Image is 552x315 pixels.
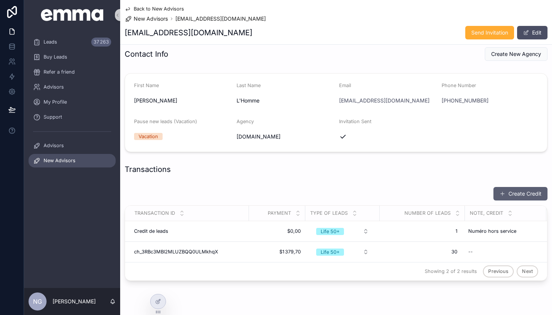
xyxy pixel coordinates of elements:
a: Numéro hors service [465,225,537,237]
span: Advisors [44,143,64,149]
span: Invitation Sent [339,119,371,124]
a: [EMAIL_ADDRESS][DOMAIN_NAME] [175,15,266,23]
span: New Advisors [134,15,168,23]
span: New Advisors [44,158,75,164]
a: -- [465,246,537,258]
div: 37 263 [91,38,111,47]
button: Edit [517,26,547,39]
button: Select Button [310,245,375,259]
button: Create New Agency [485,47,547,61]
span: Payment [268,210,291,216]
span: 30 [387,249,457,255]
span: Support [44,114,62,120]
span: ch_3RBc3MBl2MLUZBQQ0ULMkhqX [134,249,218,255]
a: Buy Leads [29,50,116,64]
a: My Profile [29,95,116,109]
button: Select Button [310,225,375,238]
span: 1 [387,228,457,234]
a: 1 [384,225,460,237]
div: Life 50+ [321,249,339,256]
button: Send Invitation [465,26,514,39]
a: New Advisors [29,154,116,167]
span: Showing 2 of 2 results [425,268,477,274]
div: Life 50+ [321,228,339,235]
a: Select Button [310,224,375,238]
span: Transaction ID [134,210,175,216]
div: Vacation [139,133,158,140]
span: First Name [134,83,159,88]
img: App logo [41,9,104,21]
a: [PHONE_NUMBER] [442,97,489,104]
span: Numéro hors service [468,228,516,234]
span: Email [339,83,351,88]
span: Advisors [44,84,64,90]
a: Support [29,110,116,124]
div: scrollable content [24,30,120,177]
a: [EMAIL_ADDRESS][DOMAIN_NAME] [339,97,430,104]
span: Create New Agency [491,50,541,58]
span: [DOMAIN_NAME] [237,133,281,140]
a: ch_3RBc3MBl2MLUZBQQ0ULMkhqX [134,249,244,255]
span: Send Invitation [471,29,508,36]
h1: Transactions [125,164,171,175]
a: Refer a friend [29,65,116,79]
span: Leads [44,39,57,45]
span: NG [33,297,42,306]
span: Refer a friend [44,69,75,75]
span: Type of Leads [310,210,348,216]
h1: Contact Info [125,49,168,59]
p: [PERSON_NAME] [53,298,96,305]
span: Credit de leads [134,228,168,234]
span: Agency [237,119,254,124]
a: $1 379,70 [253,249,301,255]
span: Last Name [237,83,261,88]
a: Leads37 263 [29,35,116,49]
a: Advisors [29,139,116,152]
span: Buy Leads [44,54,67,60]
span: Phone Number [442,83,476,88]
a: Credit de leads [134,228,244,234]
a: $0,00 [253,228,301,234]
div: -- [468,249,473,255]
span: L'Homme [237,97,333,104]
span: My Profile [44,99,67,105]
span: [PERSON_NAME] [134,97,231,104]
span: Pause new leads (Vacation) [134,119,197,124]
h1: [EMAIL_ADDRESS][DOMAIN_NAME] [125,27,252,38]
span: Number of Leads [404,210,451,216]
a: New Advisors [125,15,168,23]
a: 30 [384,246,460,258]
span: Back to New Advisors [134,6,184,12]
a: Advisors [29,80,116,94]
span: Note, credit [470,210,503,216]
a: Back to New Advisors [125,6,184,12]
button: Create Credit [493,187,547,200]
iframe: Spotlight [1,36,14,50]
